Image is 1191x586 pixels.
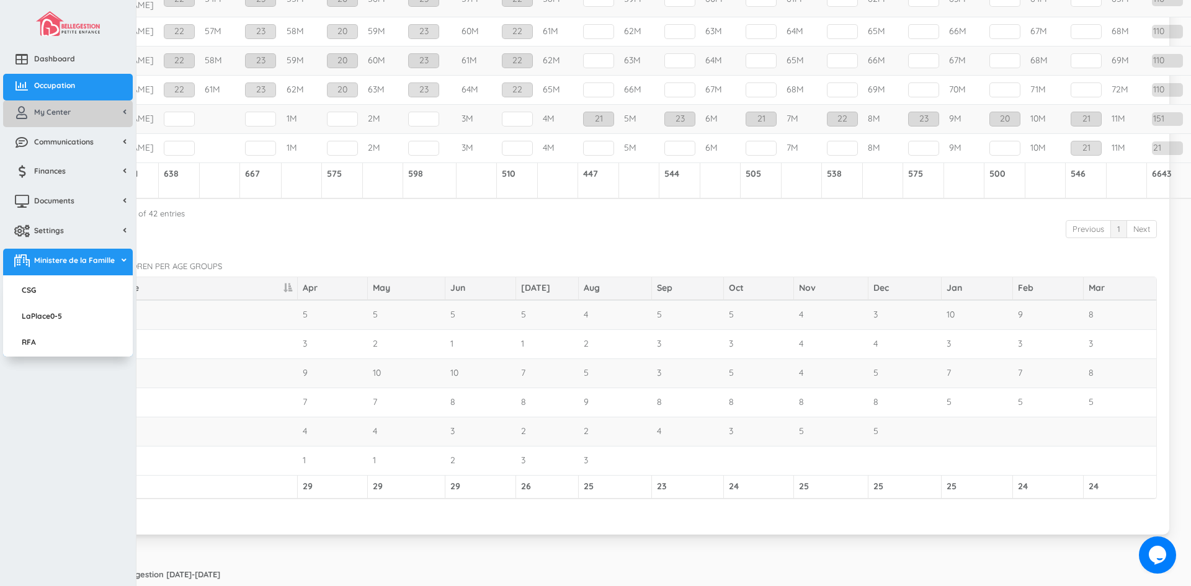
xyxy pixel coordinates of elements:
td: 9 [298,358,367,388]
td: 61 [457,46,497,75]
span: Ministere de la Famille [34,255,115,265]
span: M [878,84,885,95]
td: 71 [1025,75,1066,104]
div: Showing 1 to 42 of 42 entries [78,203,1157,220]
th: Total [78,475,298,499]
td: 5 [942,388,1013,417]
td: 11 [1107,104,1147,133]
td: 1 [282,133,322,162]
th: Jul [516,277,579,300]
span: My Center [34,107,71,117]
td: 61 [200,75,240,104]
td: 3 [445,417,515,446]
span: M [1122,55,1129,66]
td: 8 [445,388,515,417]
span: M [710,113,718,124]
span: M [629,113,636,124]
span: Documents [34,195,74,206]
td: 10 [1025,133,1066,162]
span: M [634,84,641,95]
span: M [634,25,641,37]
td: 62 [538,46,578,75]
td: 59 [363,17,403,46]
td: 61 [538,17,578,46]
td: 64 [700,46,741,75]
td: 5 [579,358,651,388]
span: M [791,142,798,153]
span: M [1040,55,1048,66]
th: 29 [298,475,367,499]
td: 69 [863,75,903,104]
td: 3 [942,329,1013,358]
span: Finances [34,166,66,176]
td: 2 [445,446,515,475]
td: 68 [782,75,822,104]
a: Communications [3,130,133,157]
td: 7 [516,358,579,388]
td: 68 [1025,46,1066,75]
td: 63 [363,75,403,104]
th: Dec [868,277,941,300]
span: M [470,55,477,66]
td: 4 [579,300,651,329]
span: M [215,55,222,66]
td: 66 [863,46,903,75]
td: 10 [445,358,515,388]
td: 10 [942,300,1013,329]
td: 60 [363,46,403,75]
td: 5 [724,300,793,329]
th: Apr [298,277,367,300]
span: M [796,55,804,66]
td: 66 [944,17,984,46]
td: 2 [368,329,446,358]
span: M [297,84,304,95]
td: 1 [298,446,367,475]
td: 58 [200,46,240,75]
td: 5 [794,417,868,446]
td: 72 [1107,75,1147,104]
a: Occupation [3,74,133,100]
th: Aug [579,277,651,300]
td: 4 [794,358,868,388]
span: M [878,25,885,37]
td: 8 [863,104,903,133]
td: 3 [652,358,724,388]
td: 9 [944,104,984,133]
td: 3 [1084,329,1156,358]
a: Next [1126,220,1157,238]
span: M [958,55,966,66]
a: Documents [3,189,133,216]
span: M [378,25,385,37]
td: 5 [868,358,941,388]
th: 23 [652,475,724,499]
span: M [954,113,961,124]
td: 3 [457,104,497,133]
iframe: chat widget [1139,536,1179,574]
span: M [551,25,558,37]
td: 8 [652,388,724,417]
span: M [959,25,966,37]
th: 29 [368,475,446,499]
th: 24 [724,475,793,499]
span: Occupation [34,80,75,91]
td: 7 [298,388,367,417]
span: M [715,55,722,66]
th: 25 [579,475,651,499]
td: 8 [863,133,903,162]
span: M [553,55,560,66]
span: M [710,142,718,153]
span: Dashboard [34,53,75,64]
th: 505 [741,162,782,198]
td: 3 [298,329,367,358]
span: M [471,25,479,37]
td: 2 [363,133,403,162]
td: 67 [700,75,741,104]
span: M [878,55,885,66]
td: 8 [1084,300,1156,329]
span: M [290,113,297,124]
span: M [213,84,220,95]
th: 447 [578,162,619,198]
td: 59 [282,46,322,75]
th: 29 [445,475,515,499]
th: Jan [942,277,1013,300]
